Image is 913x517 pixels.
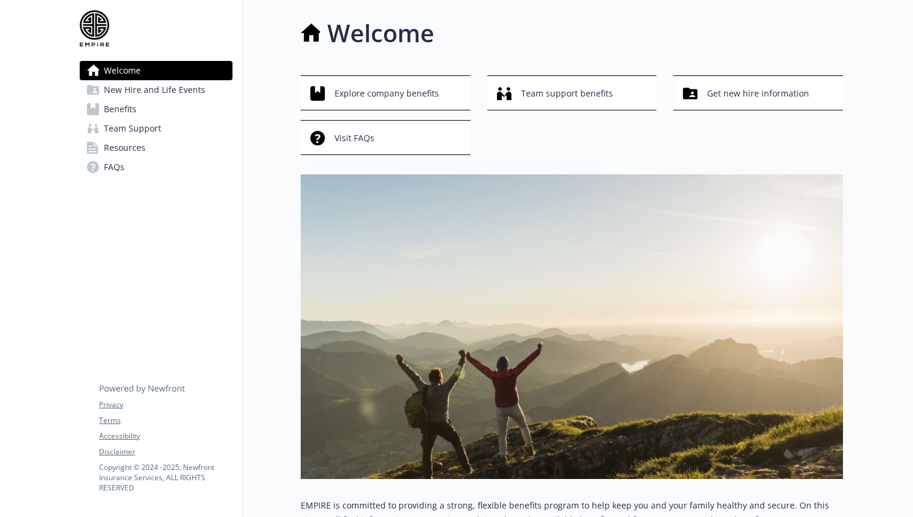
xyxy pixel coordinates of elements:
[80,61,232,80] a: Welcome
[99,462,232,493] p: Copyright © 2024 - 2025 , Newfront Insurance Services, ALL RIGHTS RESERVED
[673,75,843,110] button: Get new hire information
[327,15,434,51] h1: Welcome
[80,119,232,138] a: Team Support
[99,446,232,457] a: Disclaimer
[104,157,124,177] span: FAQs
[521,82,613,105] span: Team support benefits
[335,127,374,150] span: Visit FAQs
[80,138,232,157] a: Resources
[104,80,205,100] span: New Hire and Life Events
[80,80,232,100] a: New Hire and Life Events
[301,174,843,479] img: overview page banner
[104,61,141,80] span: Welcome
[99,415,232,426] a: Terms
[99,399,232,410] a: Privacy
[104,138,146,157] span: Resources
[99,431,232,442] a: Accessibility
[80,157,232,177] a: FAQs
[487,75,657,110] button: Team support benefits
[104,100,136,119] span: Benefits
[301,120,470,155] button: Visit FAQs
[301,75,470,110] button: Explore company benefits
[335,82,439,105] span: Explore company benefits
[80,100,232,119] a: Benefits
[104,119,161,138] span: Team Support
[707,82,809,105] span: Get new hire information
